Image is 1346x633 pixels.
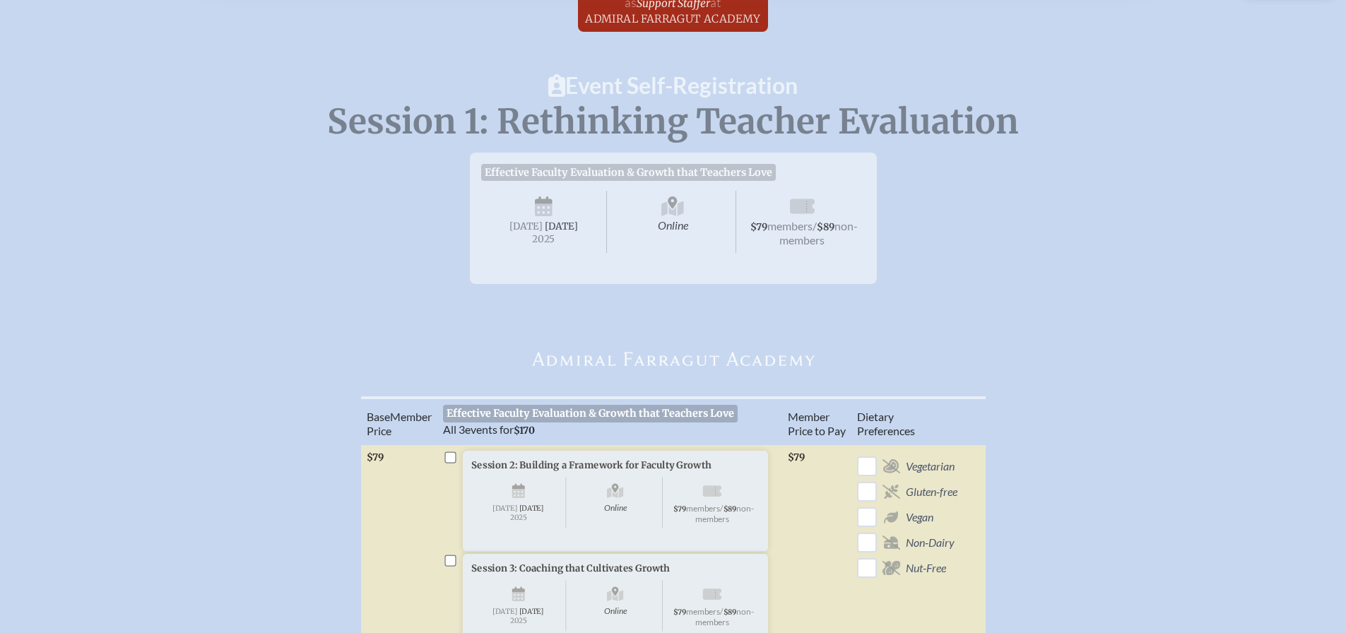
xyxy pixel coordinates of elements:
[767,219,813,232] span: members
[422,410,432,423] span: er
[545,220,578,232] span: [DATE]
[367,410,390,423] span: Base
[519,504,543,513] span: [DATE]
[568,580,663,631] span: Online
[723,504,736,513] span: $89
[673,607,686,616] span: $79
[906,510,933,524] span: Vegan
[443,422,465,436] span: All 3
[519,607,543,616] span: [DATE]
[779,219,858,247] span: non-members
[514,425,535,437] span: $170
[720,502,724,512] span: /
[492,504,517,513] span: [DATE]
[480,514,557,521] span: 2025
[695,605,754,626] span: non-members
[906,485,957,499] span: Gluten-free
[471,459,738,471] p: Session 2: Building a Framework for Faculty Growth
[695,502,754,523] span: non-members
[367,424,391,437] span: Price
[686,502,720,512] span: members
[480,617,557,625] span: 2025
[443,405,738,422] span: Effective Faculty Evaluation & Growth that Teachers Love
[857,410,915,437] span: ary Preferences
[367,451,384,463] span: $79
[673,504,686,513] span: $79
[723,607,736,616] span: $89
[817,221,834,233] span: $89
[532,346,815,371] img: Admiral Farragut Academy
[906,536,955,550] span: Non-Dairy
[443,422,535,436] span: events for
[750,221,767,233] span: $79
[361,398,437,444] th: Memb
[481,164,777,181] span: Effective Faculty Evaluation & Growth that Teachers Love
[782,398,851,444] th: Member Price to Pay
[720,605,724,615] span: /
[813,219,817,232] span: /
[509,220,543,232] span: [DATE]
[585,12,761,25] span: Admiral Farragut Academy
[610,191,736,253] span: Online
[686,605,720,615] span: members
[906,561,946,575] span: Nut-Free
[568,477,663,528] span: Online
[906,459,955,473] span: Vegetarian
[471,562,738,574] p: Session 3: Coaching that Cultivates Growth
[492,607,517,616] span: [DATE]
[300,102,1046,141] p: Session 1: Rethinking Teacher Evaluation
[851,398,963,444] th: Diet
[788,451,805,463] span: $79
[492,234,596,244] span: 2025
